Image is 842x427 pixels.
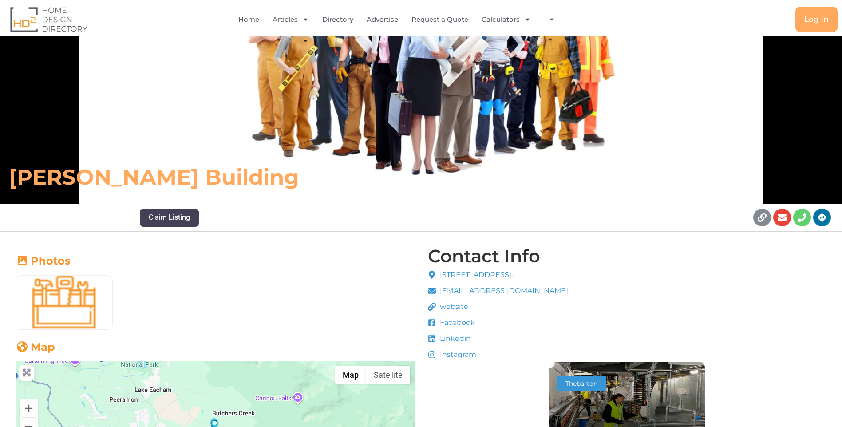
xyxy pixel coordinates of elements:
[171,9,629,30] nav: Menu
[428,247,540,265] h4: Contact Info
[16,340,55,353] a: Map
[335,366,366,384] button: Show street map
[438,333,471,344] span: Linkedin
[561,380,601,386] div: Thebarton
[438,317,475,328] span: Facebook
[238,9,259,30] a: Home
[438,285,568,296] span: [EMAIL_ADDRESS][DOMAIN_NAME]
[428,285,569,296] a: [EMAIL_ADDRESS][DOMAIN_NAME]
[367,9,398,30] a: Advertise
[795,7,838,32] a: Log in
[428,301,569,312] a: website
[273,9,309,30] a: Articles
[411,9,468,30] a: Request a Quote
[20,399,38,417] button: Zoom in
[9,164,585,190] h6: [PERSON_NAME] Building
[438,349,476,360] span: Instagram
[140,209,199,226] button: Claim Listing
[16,254,71,267] a: Photos
[322,9,353,30] a: Directory
[438,269,513,280] span: [STREET_ADDRESS],
[482,9,531,30] a: Calculators
[438,301,468,312] span: website
[16,276,112,330] img: Builders
[366,366,410,384] button: Show satellite imagery
[804,16,829,23] span: Log in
